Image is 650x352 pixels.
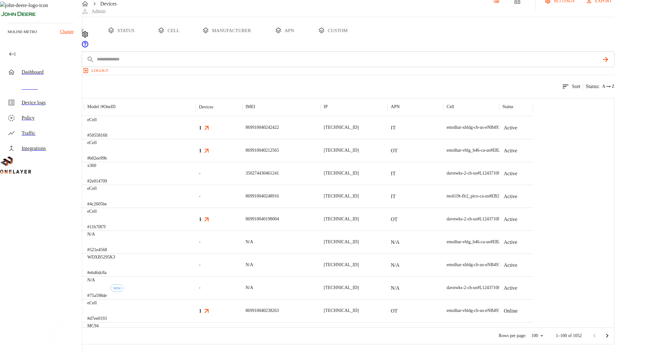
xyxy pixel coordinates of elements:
p: eCell [87,185,107,192]
span: - [199,239,201,245]
p: [TECHNICAL_ID] [324,193,359,199]
p: Admin [91,8,105,15]
p: [TECHNICAL_ID] [324,285,359,291]
p: [TECHNICAL_ID] [324,216,359,222]
p: Cell [447,104,454,110]
p: #4c2605be [87,201,107,207]
p: Active [504,193,517,200]
p: [TECHNICAL_ID] [324,307,359,314]
p: Rows per page: [499,333,526,339]
p: eCell [87,300,107,306]
p: #521e4568 [87,247,107,253]
span: davnwks-2-cb-us [447,217,477,221]
p: N/A [246,285,253,291]
p: [TECHNICAL_ID] [324,124,359,131]
div: 100 [529,331,546,341]
span: #EB211210891::NOKIA::FW2QQD [490,148,556,153]
p: eCell [87,117,107,123]
p: OT [391,307,397,315]
p: IT [391,124,395,132]
span: A [602,83,605,90]
p: IMEI [246,104,255,110]
p: N/A [246,262,253,268]
p: OT [391,147,397,155]
p: Active [504,284,517,292]
span: - [199,193,201,199]
h3: 1 [199,307,202,314]
span: #L1243710802::NOKIA::ASIB [477,285,534,290]
p: #50558168 [87,132,107,139]
span: emolhar-vblg_b46-ca-us [447,148,490,153]
span: NEW [111,286,123,290]
span: emolhar-xbldg-cb-us-eNB493831 [447,125,507,130]
span: # OneID [101,104,116,109]
p: N/A [391,284,400,292]
p: [TECHNICAL_ID] [324,170,359,176]
p: N/A [391,238,400,246]
span: davnwks-2-cb-us [447,285,477,290]
p: Active [504,238,517,246]
span: moli19t-flr2_pico-ca-us [447,194,489,198]
p: 869910040238263 [246,307,279,314]
p: #d7ee0193 [87,315,107,322]
p: eCell [87,140,107,146]
p: IP [324,104,328,110]
div: emolhar-xbldg-cb-us-eNB493831 #DH240725609::NOKIA::ASIB [447,124,565,131]
span: #L1243710802::NOKIA::ASIB [477,171,534,176]
div: emolhar-vbldg-cb-us-eNB493830 #DH240725611::NOKIA::ASIB [447,307,565,314]
p: Online [504,307,518,315]
p: WDXB5295K3 [87,254,115,260]
h3: 1 [199,147,202,154]
p: #eb46dc8a [87,270,115,276]
a: logout [81,66,650,76]
p: Status [502,104,513,110]
div: emolhar-xbldg-cb-us-eNB493831 #DH240725609::NOKIA::ASIB [447,262,565,268]
button: logout [81,66,111,76]
span: emolhar-vbldg-cb-us-eNB493830 [447,308,507,313]
span: - [199,285,201,291]
p: eCell [87,208,106,215]
p: MC94 [87,323,107,329]
p: N/A [87,277,107,283]
p: Active [504,147,517,155]
p: IT [391,193,395,200]
span: #EB212810102::NOKIA::FW2QQD [489,194,555,198]
p: #b02ee99b [87,155,107,162]
p: Active [504,216,517,223]
p: OT [391,216,397,223]
p: #75a598de [87,293,107,299]
p: Active [504,170,517,177]
p: IT [391,170,395,177]
p: 869910040198004 [246,216,279,222]
div: Devices [199,105,213,110]
p: Active [504,261,517,269]
span: #EB211210891::NOKIA::FW2QQD [490,239,556,244]
p: Status : [586,83,600,90]
h3: 1 [199,216,202,223]
h3: 1 [199,124,202,131]
p: 869910040212565 [246,147,279,154]
p: N/A [391,261,400,269]
p: 869910040242422 [246,124,279,131]
p: N/A [87,231,107,238]
span: Support Portal [81,44,89,49]
span: emolhar-xbldg-cb-us-eNB493831 [447,262,507,267]
p: #11b7f87f [87,224,106,230]
p: [TECHNICAL_ID] [324,262,359,268]
p: Sort [572,83,580,90]
p: N/A [246,239,253,245]
span: - [199,262,201,268]
p: #2e014709 [87,178,107,184]
span: emolhar-vblg_b46-ca-us [447,239,490,244]
span: - [199,170,201,176]
p: x360 [87,162,107,169]
button: Go to next page [601,329,614,342]
p: Model / [87,104,116,110]
a: onelayer-support [81,44,89,49]
p: [TECHNICAL_ID] [324,147,359,154]
p: 350274430461241 [246,170,279,176]
p: Active [504,124,517,132]
p: 1–100 of 1052 [556,333,582,339]
p: 869910040248916 [246,193,279,199]
p: [TECHNICAL_ID] [324,239,359,245]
